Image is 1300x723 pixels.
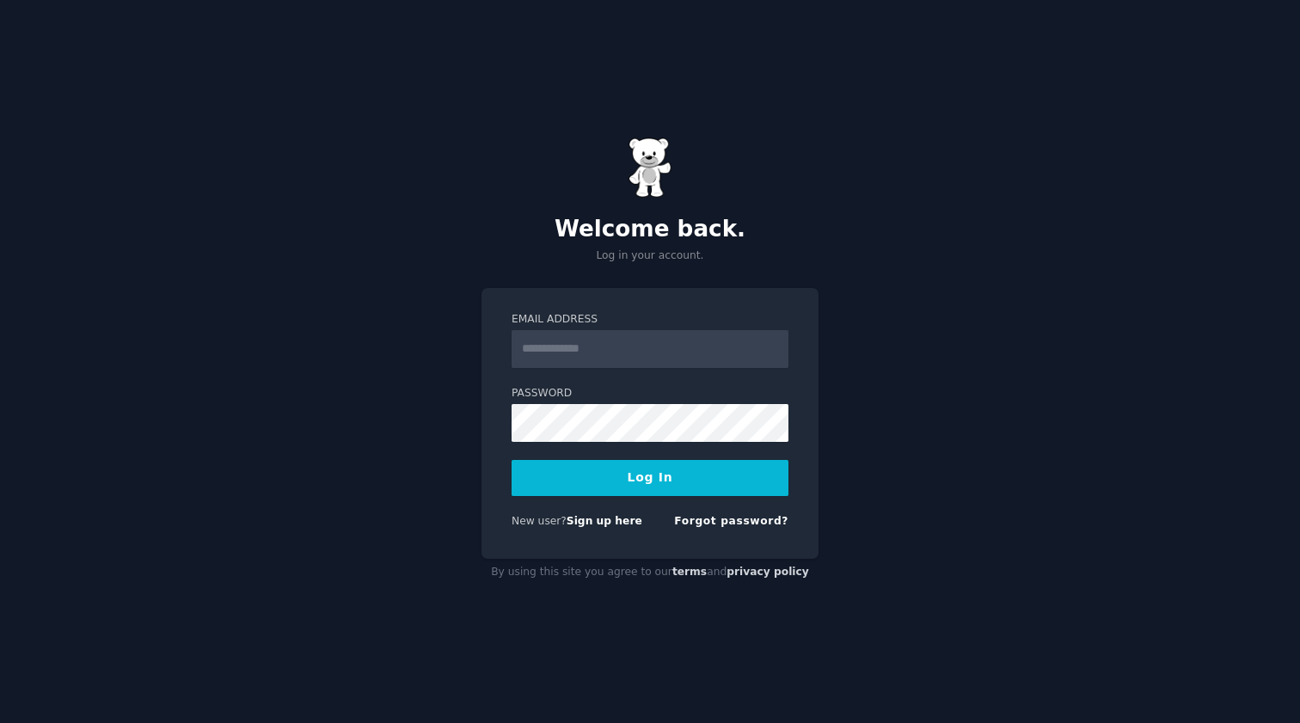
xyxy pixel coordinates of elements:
[672,566,707,578] a: terms
[727,566,809,578] a: privacy policy
[481,559,819,586] div: By using this site you agree to our and
[512,460,788,496] button: Log In
[512,312,788,328] label: Email Address
[481,216,819,243] h2: Welcome back.
[629,138,671,198] img: Gummy Bear
[512,515,567,527] span: New user?
[481,248,819,264] p: Log in your account.
[512,386,788,401] label: Password
[567,515,642,527] a: Sign up here
[674,515,788,527] a: Forgot password?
